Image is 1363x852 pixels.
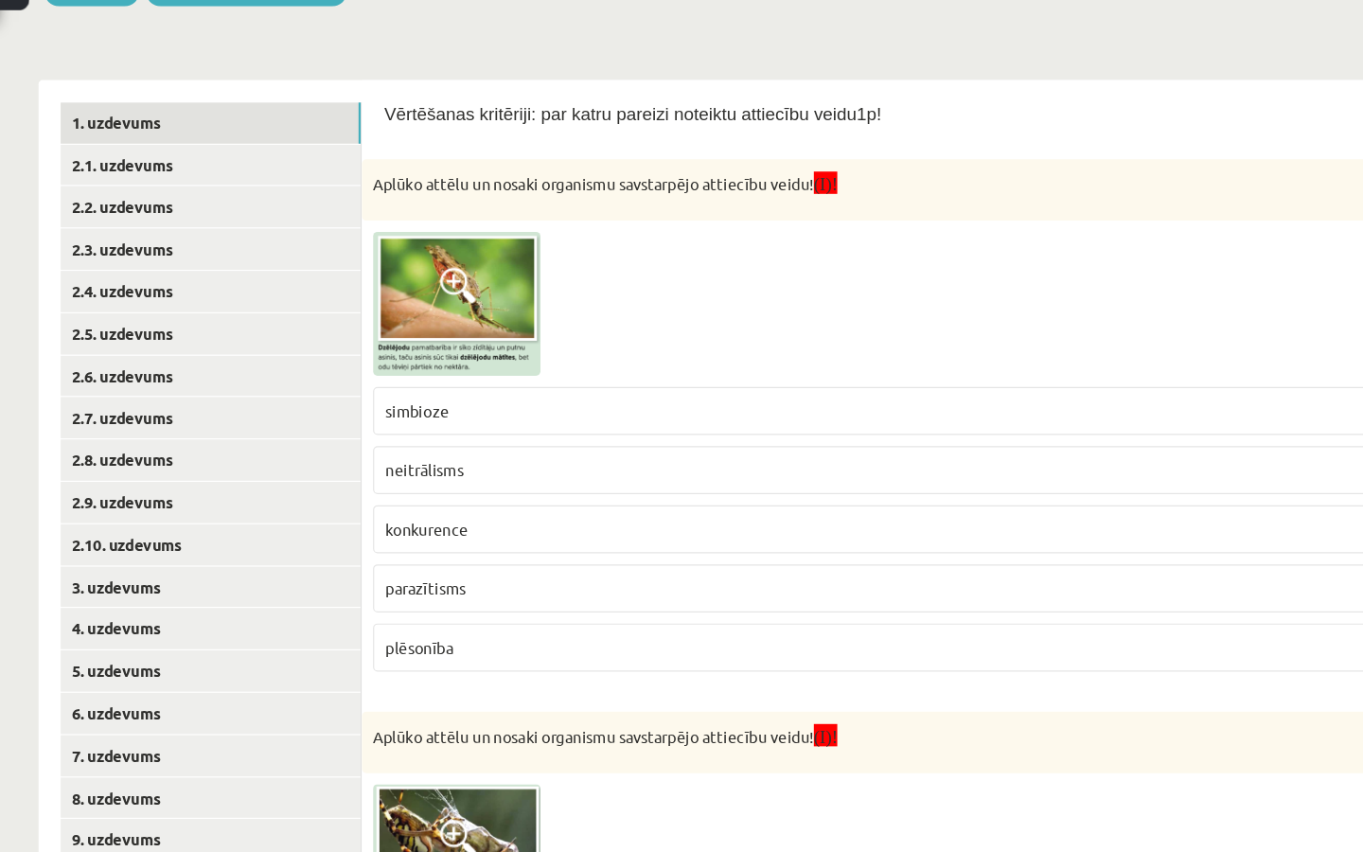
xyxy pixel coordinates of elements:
a: 5. uzdevums [133,633,387,668]
a: 1. uzdevums [133,169,387,204]
a: 7. uzdevums [133,705,387,740]
a: 2.3. uzdevums [133,275,387,311]
a: 2.10. uzdevums [133,526,387,561]
a: 2.6. uzdevums [133,383,387,418]
input: neitrālisms [1281,475,1296,490]
button: Iesniegt [118,61,200,87]
input: plēsonība [1281,626,1296,641]
span: neitrālisms [408,471,474,488]
input: simbioze [1281,425,1296,440]
a: 2.8. uzdevums [133,454,387,489]
a: 2.9. uzdevums [133,490,387,525]
span: 48 [335,22,354,44]
p: 1p [1289,216,1316,246]
input: konkurence [1281,525,1296,541]
span: parazītisms [408,572,476,589]
a: 6. uzdevums [133,669,387,704]
a: Rakstīt skolotājam [204,61,376,87]
a: 3. uzdevums [133,562,387,597]
a: 2.4. uzdevums [133,311,387,346]
span: konkurence [408,522,478,539]
span: Vērtēšanas kritēriji: par katru pareizi noteiktu attiecību veidu1p! [407,170,829,186]
a: 8. uzdevums [133,741,387,776]
a: 2.5. uzdevums [133,347,387,382]
a: Rīgas 1. Tālmācības vidusskola [21,33,76,80]
img: 1.png [398,278,540,400]
p: Aplūko attēlu un nosaki organismu savstarpējo attiecību veidu! [398,695,1221,717]
a: 2.2. uzdevums [133,240,387,275]
span: (I)! [771,699,791,715]
input: parazītisms [1281,576,1296,591]
span: Stunda [158,22,216,44]
a: 4. uzdevums [133,597,387,632]
span: 29 [229,22,248,44]
a: 9. uzdevums [133,776,387,811]
span: 1 [142,22,151,44]
a: 2.1. uzdevums [133,204,387,240]
p: 1p [1289,684,1316,715]
span: plēsonība [408,622,466,639]
span: Minūtes [255,22,322,44]
p: Aplūko attēlu un nosaki organismu savstarpējo attiecību veidu! [398,226,1221,248]
span: Sekundes [361,22,440,44]
a: 2.7. uzdevums [133,418,387,453]
span: (I)! [771,230,791,246]
span: simbioze [408,421,462,438]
